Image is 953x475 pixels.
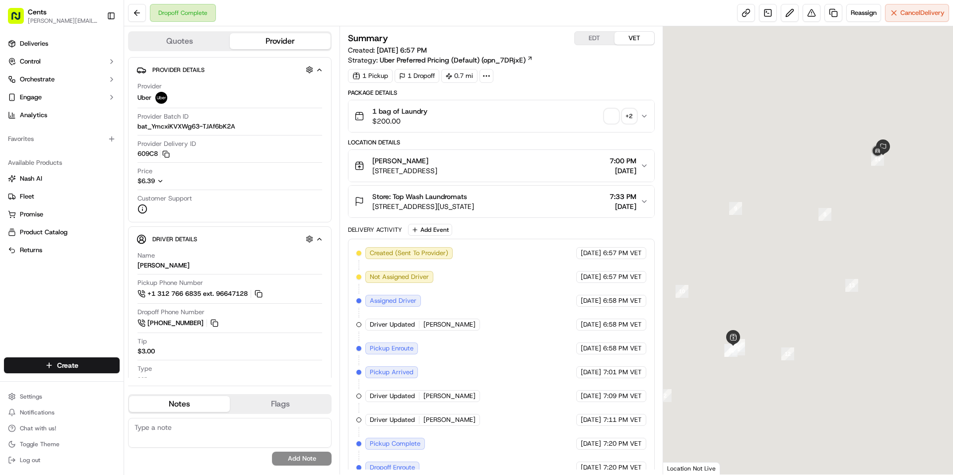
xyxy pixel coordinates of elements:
span: Chat with us! [20,424,56,432]
span: Driver Updated [370,392,415,401]
span: Created (Sent To Provider) [370,249,448,258]
button: +2 [605,109,636,123]
button: Cents[PERSON_NAME][EMAIL_ADDRESS][PERSON_NAME][DOMAIN_NAME] [4,4,103,28]
span: [STREET_ADDRESS][US_STATE] [372,202,474,211]
span: Deliveries [20,39,48,48]
span: Tip [137,337,147,346]
div: 1 Pickup [348,69,393,83]
span: Analytics [20,111,47,120]
h3: Summary [348,34,388,43]
span: 7:00 PM [610,156,636,166]
span: 7:20 PM VET [603,463,642,472]
div: 1 Dropoff [395,69,439,83]
span: Store: Top Wash Laundromats [372,192,467,202]
span: Driver Updated [370,415,415,424]
a: Returns [8,246,116,255]
span: Created: [348,45,427,55]
span: [DATE] [581,296,601,305]
span: Product Catalog [20,228,68,237]
button: Store: Top Wash Laundromats[STREET_ADDRESS][US_STATE]7:33 PM[DATE] [348,186,654,217]
button: Orchestrate [4,71,120,87]
span: Nash AI [20,174,42,183]
div: Location Not Live [663,462,720,475]
a: Nash AI [8,174,116,183]
div: Available Products [4,155,120,171]
span: 7:20 PM VET [603,439,642,448]
button: CancelDelivery [885,4,949,22]
button: Notifications [4,406,120,419]
span: $200.00 [372,116,427,126]
button: Promise [4,206,120,222]
a: Uber Preferred Pricing (Default) (opn_7DRjxE) [380,55,533,65]
span: [PERSON_NAME] [423,320,476,329]
button: Toggle Theme [4,437,120,451]
span: [DATE] [581,320,601,329]
span: Cancel Delivery [900,8,945,17]
div: 10 [676,285,688,298]
button: Returns [4,242,120,258]
div: 12 [781,347,794,360]
button: Log out [4,453,120,467]
button: Nash AI [4,171,120,187]
button: Add Event [408,224,452,236]
span: [PERSON_NAME] [423,415,476,424]
span: [DATE] [581,439,601,448]
img: uber-new-logo.jpeg [155,92,167,104]
span: [DATE] [581,392,601,401]
span: Uber [137,93,151,102]
button: Provider [230,33,331,49]
span: [DATE] [581,415,601,424]
div: Strategy: [348,55,533,65]
span: Uber Preferred Pricing (Default) (opn_7DRjxE) [380,55,526,65]
span: Toggle Theme [20,440,60,448]
a: +1 312 766 6835 ext. 96647128 [137,288,264,299]
span: Engage [20,93,42,102]
span: Pickup Phone Number [137,278,203,287]
span: Provider Delivery ID [137,139,196,148]
button: Quotes [129,33,230,49]
span: Provider Batch ID [137,112,189,121]
div: 8 [818,208,831,221]
div: Favorites [4,131,120,147]
button: Settings [4,390,120,404]
div: Package Details [348,89,654,97]
span: 7:11 PM VET [603,415,642,424]
button: Cents [28,7,47,17]
span: Fleet [20,192,34,201]
div: Location Details [348,138,654,146]
a: Fleet [8,192,116,201]
span: Create [57,360,78,370]
span: Pickup Complete [370,439,420,448]
button: 609C8 [137,149,170,158]
button: EDT [575,32,614,45]
div: 9 [729,202,742,215]
span: Provider [137,82,162,91]
a: [PHONE_NUMBER] [137,318,220,329]
span: [DATE] [581,368,601,377]
span: 6:57 PM VET [603,249,642,258]
div: 2 [659,389,672,402]
div: $3.00 [137,347,155,356]
div: + 2 [622,109,636,123]
a: Product Catalog [8,228,116,237]
span: Not Assigned Driver [370,272,429,281]
span: 6:58 PM VET [603,296,642,305]
span: [DATE] [610,166,636,176]
span: [DATE] 6:57 PM [377,46,427,55]
span: [DATE] [581,463,601,472]
span: bat_YmcxiKVXWg63-TJAf6bK2A [137,122,235,131]
span: Assigned Driver [370,296,416,305]
button: Fleet [4,189,120,204]
button: [PERSON_NAME][EMAIL_ADDRESS][PERSON_NAME][DOMAIN_NAME] [28,17,99,25]
button: Flags [230,396,331,412]
span: Provider Details [152,66,204,74]
div: 4 [732,339,745,352]
span: Reassign [851,8,877,17]
a: Deliveries [4,36,120,52]
button: $6.39 [137,177,225,186]
span: Driver Updated [370,320,415,329]
span: Pickup Arrived [370,368,413,377]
